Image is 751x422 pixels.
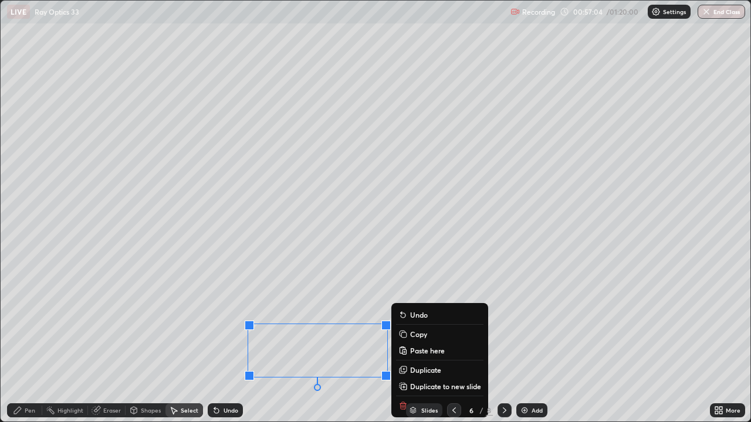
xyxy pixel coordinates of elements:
div: Shapes [141,407,161,413]
p: Settings [663,9,686,15]
p: Paste here [410,346,445,355]
button: Duplicate [396,363,483,377]
button: Paste here [396,343,483,358]
p: Copy [410,329,427,339]
p: Recording [522,8,555,16]
div: Eraser [103,407,121,413]
p: Undo [410,310,428,319]
div: Slides [421,407,438,413]
div: Highlight [57,407,83,413]
img: add-slide-button [520,406,529,415]
img: end-class-cross [702,7,711,16]
div: Pen [25,407,35,413]
div: Add [532,407,543,413]
button: End Class [698,5,745,19]
p: LIVE [11,7,26,16]
p: Ray Optics 33 [35,7,79,16]
div: 6 [466,407,478,414]
p: Duplicate to new slide [410,382,481,391]
div: More [726,407,740,413]
div: / [480,407,483,414]
p: Duplicate [410,365,441,375]
div: 8 [486,405,493,416]
button: Copy [396,327,483,341]
img: class-settings-icons [651,7,661,16]
img: recording.375f2c34.svg [510,7,520,16]
button: Undo [396,308,483,322]
div: Undo [224,407,238,413]
div: Select [181,407,198,413]
button: Duplicate to new slide [396,379,483,393]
